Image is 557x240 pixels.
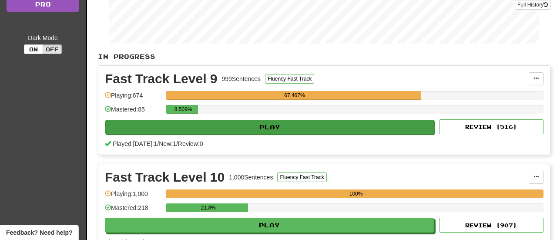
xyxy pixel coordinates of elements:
button: Fluency Fast Track [265,74,314,84]
div: Mastered: 218 [105,203,161,218]
button: On [24,44,43,54]
div: 100% [168,189,544,198]
div: 8.509% [168,105,198,114]
div: 999 Sentences [222,74,261,83]
span: New: 1 [159,140,176,147]
div: 1,000 Sentences [229,173,273,182]
button: Off [43,44,62,54]
div: 67.467% [168,91,420,100]
span: / [157,140,159,147]
div: Playing: 1,000 [105,189,161,204]
div: Fast Track Level 9 [105,72,218,85]
div: Dark Mode [7,34,79,42]
span: Played [DATE]: 1 [113,140,157,147]
button: Review (907) [439,218,544,233]
span: Open feedback widget [6,228,72,237]
button: Fluency Fast Track [277,172,326,182]
span: / [176,140,178,147]
div: Fast Track Level 10 [105,171,225,184]
button: Review (516) [439,119,544,134]
div: 21.8% [168,203,248,212]
button: Play [105,120,434,135]
div: Mastered: 85 [105,105,161,119]
button: Play [105,218,434,233]
span: Review: 0 [178,140,203,147]
p: In Progress [98,52,550,61]
div: Playing: 674 [105,91,161,105]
